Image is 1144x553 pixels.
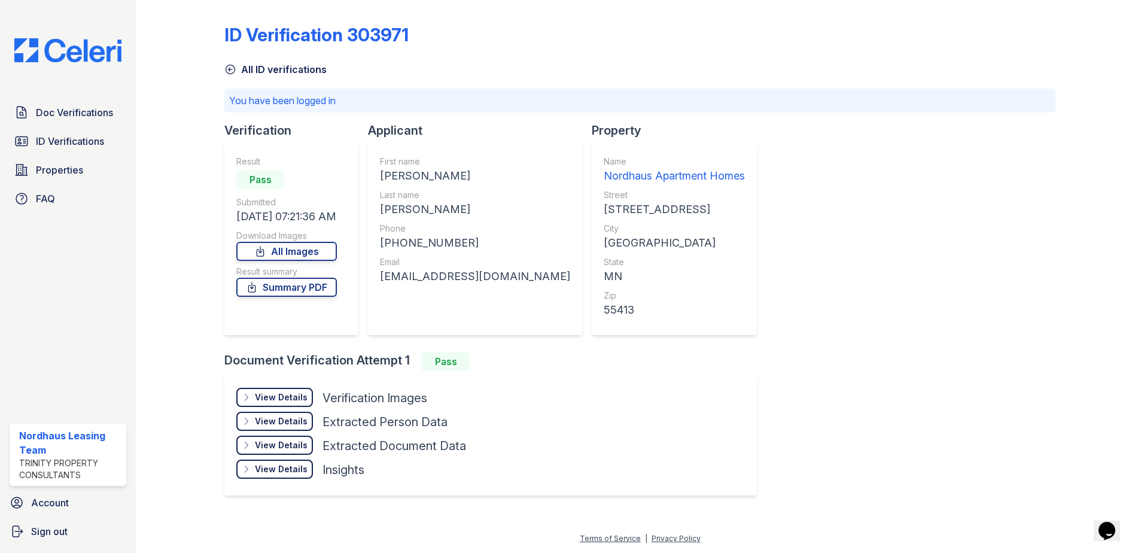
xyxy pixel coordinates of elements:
span: Doc Verifications [36,105,113,120]
a: Properties [10,158,126,182]
span: Properties [36,163,83,177]
a: All ID verifications [224,62,327,77]
a: Privacy Policy [652,534,701,543]
div: Verification [224,122,368,139]
div: View Details [255,463,308,475]
div: [STREET_ADDRESS] [604,201,745,218]
div: Extracted Document Data [322,437,466,454]
div: Email [380,256,570,268]
img: CE_Logo_Blue-a8612792a0a2168367f1c8372b55b34899dd931a85d93a1a3d3e32e68fde9ad4.png [5,38,131,62]
div: Pass [422,352,470,371]
div: Insights [322,461,364,478]
div: [DATE] 07:21:36 AM [236,208,337,225]
a: Doc Verifications [10,101,126,124]
a: Terms of Service [580,534,641,543]
div: Document Verification Attempt 1 [224,352,766,371]
div: View Details [255,391,308,403]
a: Summary PDF [236,278,337,297]
a: Sign out [5,519,131,543]
span: ID Verifications [36,134,104,148]
div: Verification Images [322,390,427,406]
p: You have been logged in [229,93,1051,108]
div: City [604,223,745,235]
span: Account [31,496,69,510]
div: View Details [255,415,308,427]
a: Name Nordhaus Apartment Homes [604,156,745,184]
div: Trinity Property Consultants [19,457,121,481]
div: Pass [236,170,284,189]
a: All Images [236,242,337,261]
div: | [645,534,647,543]
div: Submitted [236,196,337,208]
div: Last name [380,189,570,201]
a: FAQ [10,187,126,211]
div: 55413 [604,302,745,318]
div: Zip [604,290,745,302]
div: ID Verification 303971 [224,24,409,45]
div: Street [604,189,745,201]
div: Property [592,122,766,139]
div: View Details [255,439,308,451]
div: First name [380,156,570,168]
div: Extracted Person Data [322,414,448,430]
div: Nordhaus Leasing Team [19,429,121,457]
span: FAQ [36,192,55,206]
div: [PHONE_NUMBER] [380,235,570,251]
div: Nordhaus Apartment Homes [604,168,745,184]
div: [GEOGRAPHIC_DATA] [604,235,745,251]
div: Applicant [368,122,592,139]
div: Result [236,156,337,168]
div: [EMAIL_ADDRESS][DOMAIN_NAME] [380,268,570,285]
div: Phone [380,223,570,235]
div: Download Images [236,230,337,242]
div: [PERSON_NAME] [380,201,570,218]
a: ID Verifications [10,129,126,153]
div: MN [604,268,745,285]
span: Sign out [31,524,68,539]
div: Name [604,156,745,168]
div: [PERSON_NAME] [380,168,570,184]
iframe: chat widget [1094,505,1132,541]
a: Account [5,491,131,515]
div: Result summary [236,266,337,278]
div: State [604,256,745,268]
